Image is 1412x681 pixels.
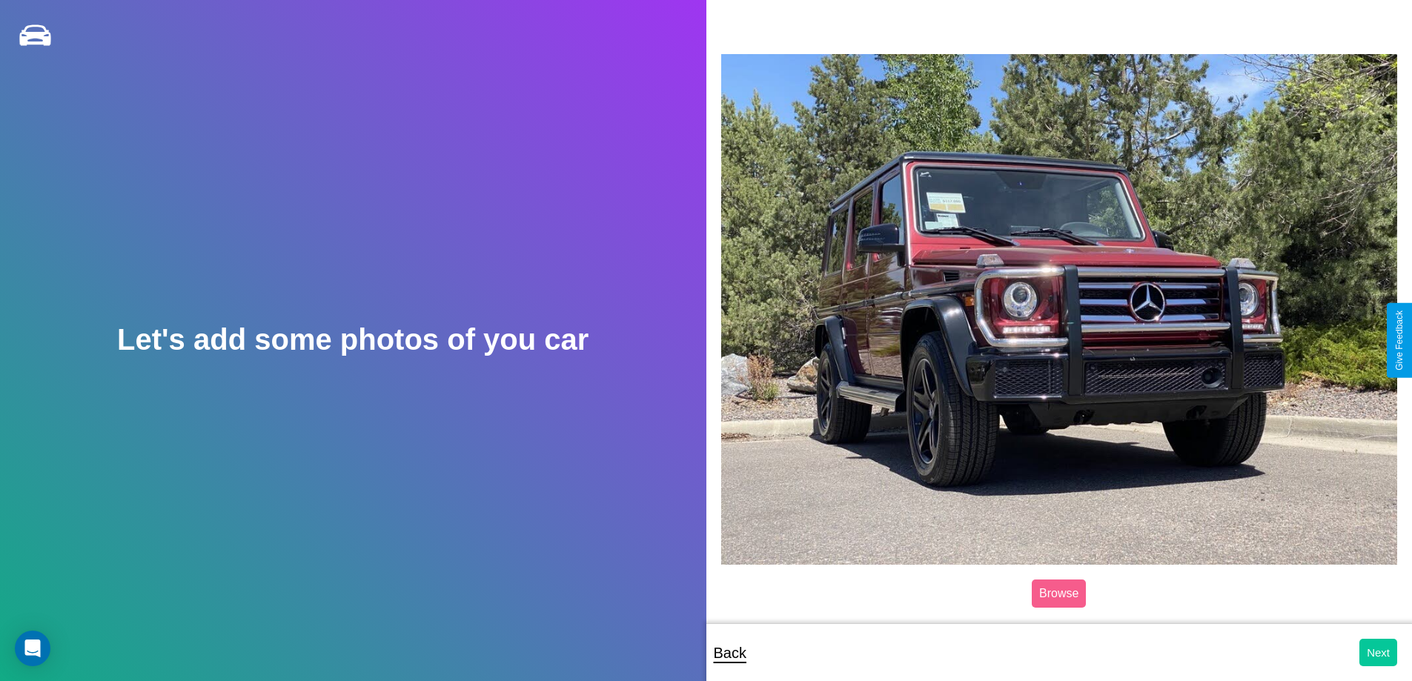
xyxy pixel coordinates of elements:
[1359,639,1397,666] button: Next
[15,631,50,666] div: Open Intercom Messenger
[714,640,746,666] p: Back
[721,54,1398,564] img: posted
[117,323,589,356] h2: Let's add some photos of you car
[1032,579,1086,608] label: Browse
[1394,310,1405,371] div: Give Feedback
